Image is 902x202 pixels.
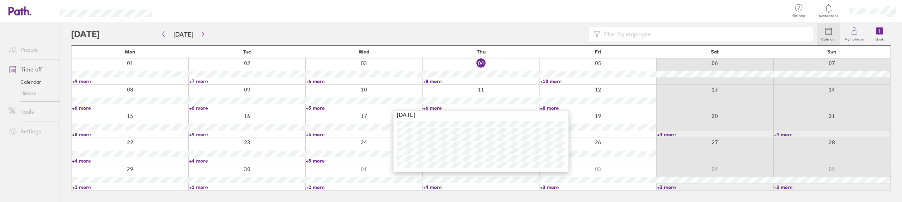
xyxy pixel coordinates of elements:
[540,105,656,111] a: +8 more
[540,158,656,164] a: +3 more
[827,49,836,55] span: Sun
[423,184,539,190] a: +4 more
[189,131,305,138] a: +9 more
[3,105,60,119] a: Tools
[868,23,891,45] a: Book
[125,49,135,55] span: Mon
[72,105,188,111] a: +6 more
[540,78,656,84] a: +10 more
[774,131,890,138] a: +4 more
[189,105,305,111] a: +6 more
[359,49,369,55] span: Wed
[72,78,188,84] a: +9 more
[3,62,60,76] a: Time off
[871,35,888,42] label: Book
[840,23,868,45] a: My holidays
[306,105,422,111] a: +5 more
[3,124,60,138] a: Settings
[189,184,305,190] a: +1 more
[189,78,305,84] a: +7 more
[72,158,188,164] a: +4 more
[817,23,840,45] a: Calendar
[787,14,810,18] span: Get help
[540,184,656,190] a: +3 more
[711,49,719,55] span: Sat
[774,184,890,190] a: +3 more
[72,184,188,190] a: +2 more
[306,158,422,164] a: +5 more
[243,49,251,55] span: Tue
[72,131,188,138] a: +8 more
[657,131,773,138] a: +4 more
[423,105,539,111] a: +6 more
[601,27,809,41] input: Filter by employee
[840,35,868,42] label: My holidays
[394,111,568,119] div: [DATE]
[306,131,422,138] a: +5 more
[189,158,305,164] a: +4 more
[168,29,199,40] button: [DATE]
[540,131,656,138] a: +5 more
[306,184,422,190] a: +2 more
[3,88,60,99] a: History
[477,49,486,55] span: Thu
[817,14,840,18] span: Notifications
[3,76,60,88] a: Calendar
[817,4,840,18] a: Notifications
[595,49,601,55] span: Fri
[3,43,60,57] a: People
[657,184,773,190] a: +3 more
[423,78,539,84] a: +8 more
[306,78,422,84] a: +6 more
[817,35,840,42] label: Calendar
